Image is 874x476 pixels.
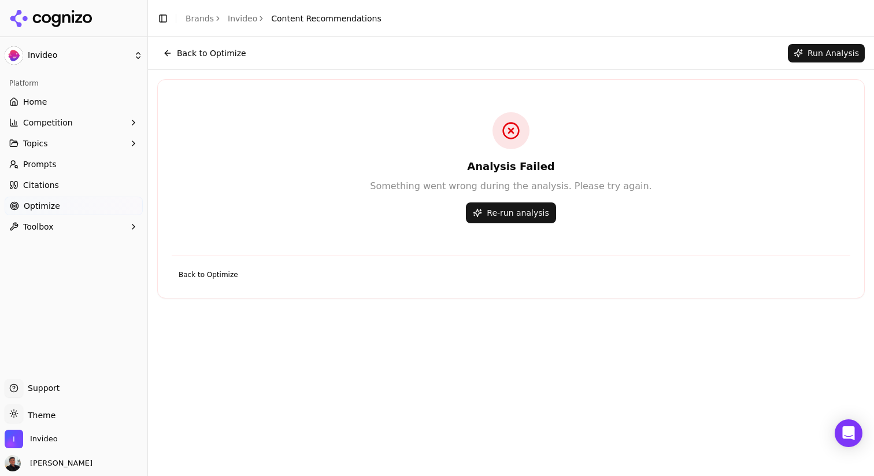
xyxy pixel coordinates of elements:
button: Open organization switcher [5,430,58,448]
a: Back to Optimize [172,265,245,284]
span: [PERSON_NAME] [25,458,92,468]
img: Invideo [5,46,23,65]
button: Run Analysis [788,44,865,62]
img: Ankit Solanki [5,455,21,471]
img: Invideo [5,430,23,448]
div: Platform [5,74,143,93]
nav: breadcrumb [186,13,382,24]
span: Content Recommendations [271,13,381,24]
a: Brands [186,14,214,23]
span: Support [23,382,60,394]
h3: Analysis Failed [176,158,846,175]
button: Competition [5,113,143,132]
a: Invideo [228,13,257,24]
span: Prompts [23,158,57,170]
span: Theme [23,411,55,420]
div: Open Intercom Messenger [835,419,862,447]
a: Optimize [5,197,143,215]
button: Re-run analysis [466,202,555,223]
a: Citations [5,176,143,194]
button: Open user button [5,455,92,471]
p: Something went wrong during the analysis. Please try again. [176,179,846,193]
button: Topics [5,134,143,153]
span: Toolbox [23,221,54,233]
button: Back to Optimize [157,44,252,62]
span: Home [23,96,47,108]
button: Toolbox [5,217,143,236]
a: Prompts [5,155,143,174]
span: Competition [23,117,73,128]
span: Invideo [30,434,58,444]
span: Topics [23,138,48,149]
span: Optimize [24,200,60,212]
span: Invideo [28,50,129,61]
a: Home [5,93,143,111]
span: Citations [23,179,59,191]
